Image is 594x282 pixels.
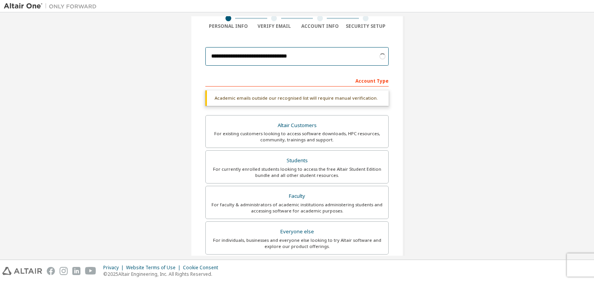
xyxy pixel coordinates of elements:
[210,166,384,178] div: For currently enrolled students looking to access the free Altair Student Edition bundle and all ...
[60,267,68,275] img: instagram.svg
[210,155,384,166] div: Students
[85,267,96,275] img: youtube.svg
[47,267,55,275] img: facebook.svg
[210,202,384,214] div: For faculty & administrators of academic institutions administering students and accessing softwa...
[210,191,384,202] div: Faculty
[2,267,42,275] img: altair_logo.svg
[205,23,251,29] div: Personal Info
[210,131,384,143] div: For existing customers looking to access software downloads, HPC resources, community, trainings ...
[205,74,389,87] div: Account Type
[210,237,384,250] div: For individuals, businesses and everyone else looking to try Altair software and explore our prod...
[343,23,389,29] div: Security Setup
[4,2,101,10] img: Altair One
[205,90,389,106] div: Academic emails outside our recognised list will require manual verification.
[251,23,297,29] div: Verify Email
[103,265,126,271] div: Privacy
[126,265,183,271] div: Website Terms of Use
[297,23,343,29] div: Account Info
[103,271,223,277] p: © 2025 Altair Engineering, Inc. All Rights Reserved.
[72,267,80,275] img: linkedin.svg
[210,120,384,131] div: Altair Customers
[183,265,223,271] div: Cookie Consent
[210,226,384,237] div: Everyone else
